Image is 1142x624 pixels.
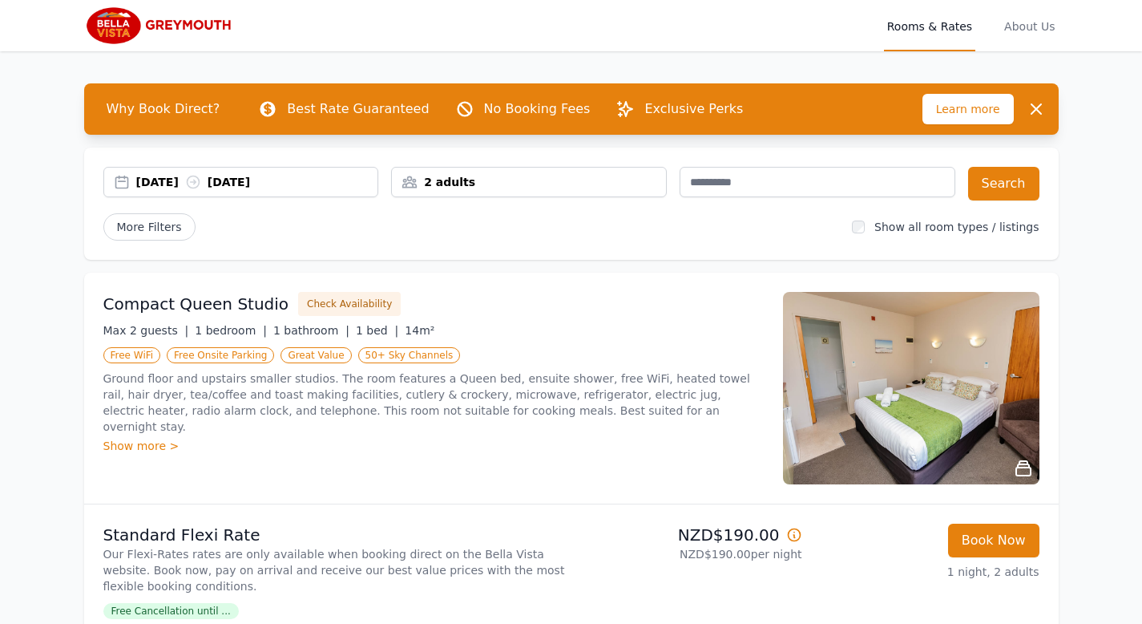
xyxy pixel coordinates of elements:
span: Free WiFi [103,347,161,363]
p: Exclusive Perks [644,99,743,119]
p: 1 night, 2 adults [815,564,1039,580]
p: NZD$190.00 [578,524,802,546]
button: Search [968,167,1039,201]
p: Ground floor and upstairs smaller studios. The room features a Queen bed, ensuite shower, free Wi... [103,371,764,435]
button: Check Availability [298,292,401,316]
span: 1 bed | [356,324,398,337]
span: Free Onsite Parking [167,347,274,363]
label: Show all room types / listings [874,221,1039,233]
p: Best Rate Guaranteed [287,99,429,119]
div: 2 adults [392,174,666,190]
span: More Filters [103,213,196,241]
p: No Booking Fees [484,99,591,119]
p: Our Flexi-Rates rates are only available when booking direct on the Bella Vista website. Book now... [103,546,565,594]
span: 50+ Sky Channels [358,347,461,363]
span: Max 2 guests | [103,324,189,337]
span: 14m² [405,324,434,337]
span: 1 bedroom | [195,324,267,337]
span: Free Cancellation until ... [103,603,239,619]
img: Bella Vista Greymouth [84,6,239,45]
span: Why Book Direct? [94,93,233,125]
div: Show more > [103,438,764,454]
span: Great Value [280,347,351,363]
p: NZD$190.00 per night [578,546,802,562]
button: Book Now [948,524,1039,557]
span: 1 bathroom | [273,324,349,337]
h3: Compact Queen Studio [103,293,289,315]
div: [DATE] [DATE] [136,174,378,190]
span: Learn more [922,94,1014,124]
p: Standard Flexi Rate [103,524,565,546]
